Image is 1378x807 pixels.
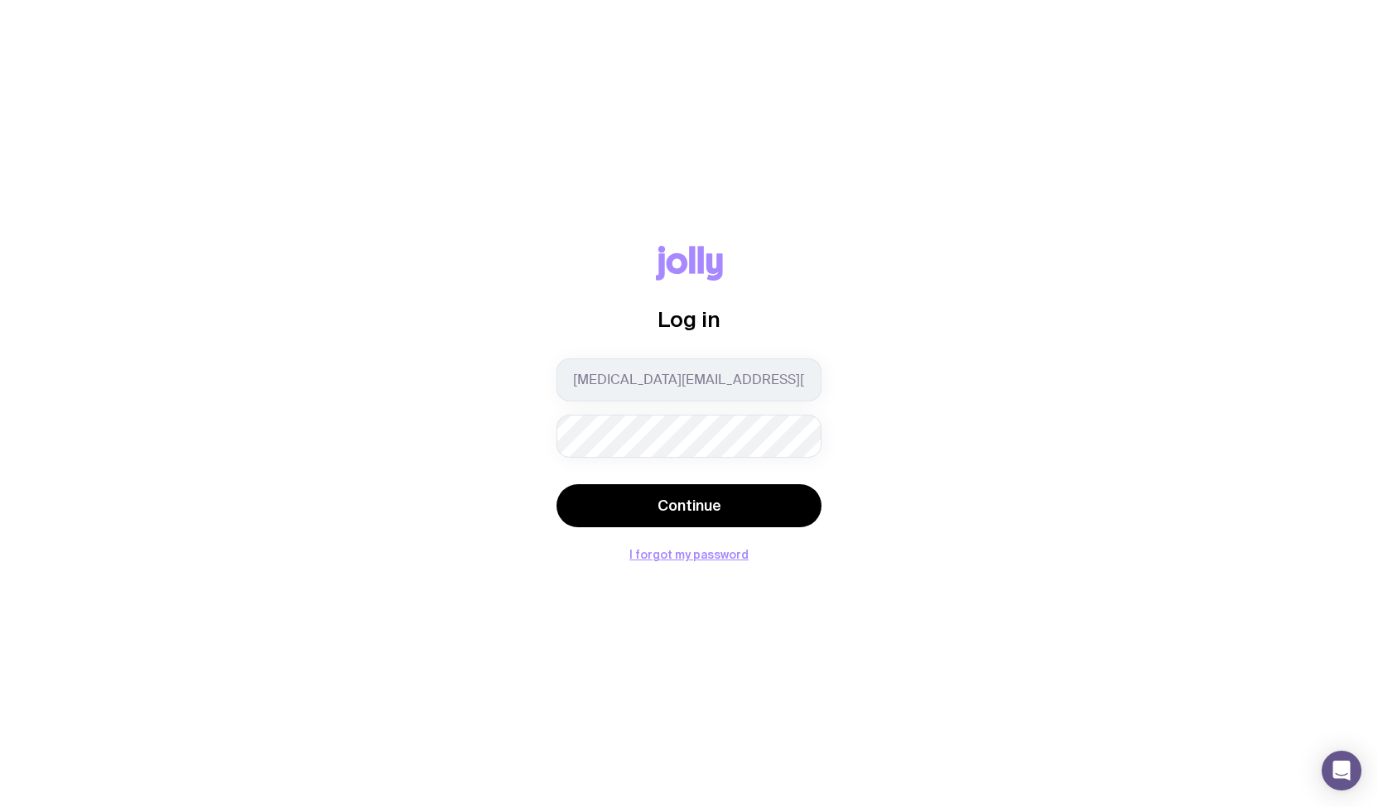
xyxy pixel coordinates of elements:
[556,484,821,527] button: Continue
[658,496,721,516] span: Continue
[1322,751,1361,790] div: Open Intercom Messenger
[658,307,720,331] span: Log in
[556,358,821,401] input: you@email.com
[629,548,749,561] button: I forgot my password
